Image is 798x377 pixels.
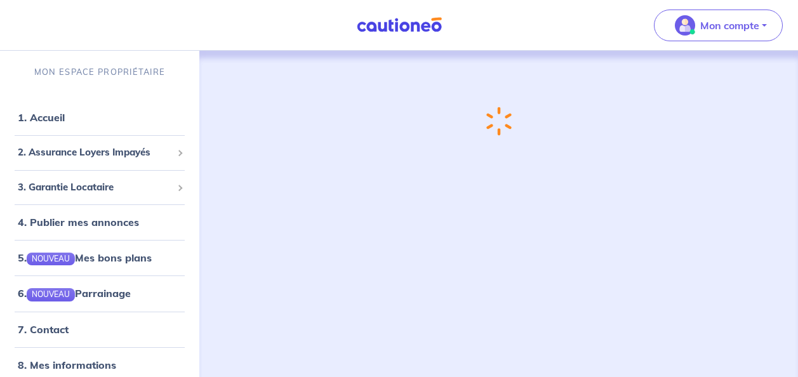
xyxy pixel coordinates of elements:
div: 6.NOUVEAUParrainage [5,281,194,306]
div: 1. Accueil [5,105,194,130]
img: loading-spinner [486,107,511,136]
span: 3. Garantie Locataire [18,180,172,195]
p: Mon compte [700,18,759,33]
p: MON ESPACE PROPRIÉTAIRE [34,66,165,78]
div: 5.NOUVEAUMes bons plans [5,245,194,270]
a: 5.NOUVEAUMes bons plans [18,251,152,264]
div: 7. Contact [5,317,194,342]
a: 6.NOUVEAUParrainage [18,287,131,300]
a: 8. Mes informations [18,359,116,371]
a: 4. Publier mes annonces [18,216,139,228]
div: 2. Assurance Loyers Impayés [5,140,194,165]
div: 4. Publier mes annonces [5,209,194,235]
img: Cautioneo [352,17,447,33]
button: illu_account_valid_menu.svgMon compte [654,10,783,41]
img: illu_account_valid_menu.svg [675,15,695,36]
a: 1. Accueil [18,111,65,124]
a: 7. Contact [18,323,69,336]
span: 2. Assurance Loyers Impayés [18,145,172,160]
div: 3. Garantie Locataire [5,175,194,200]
